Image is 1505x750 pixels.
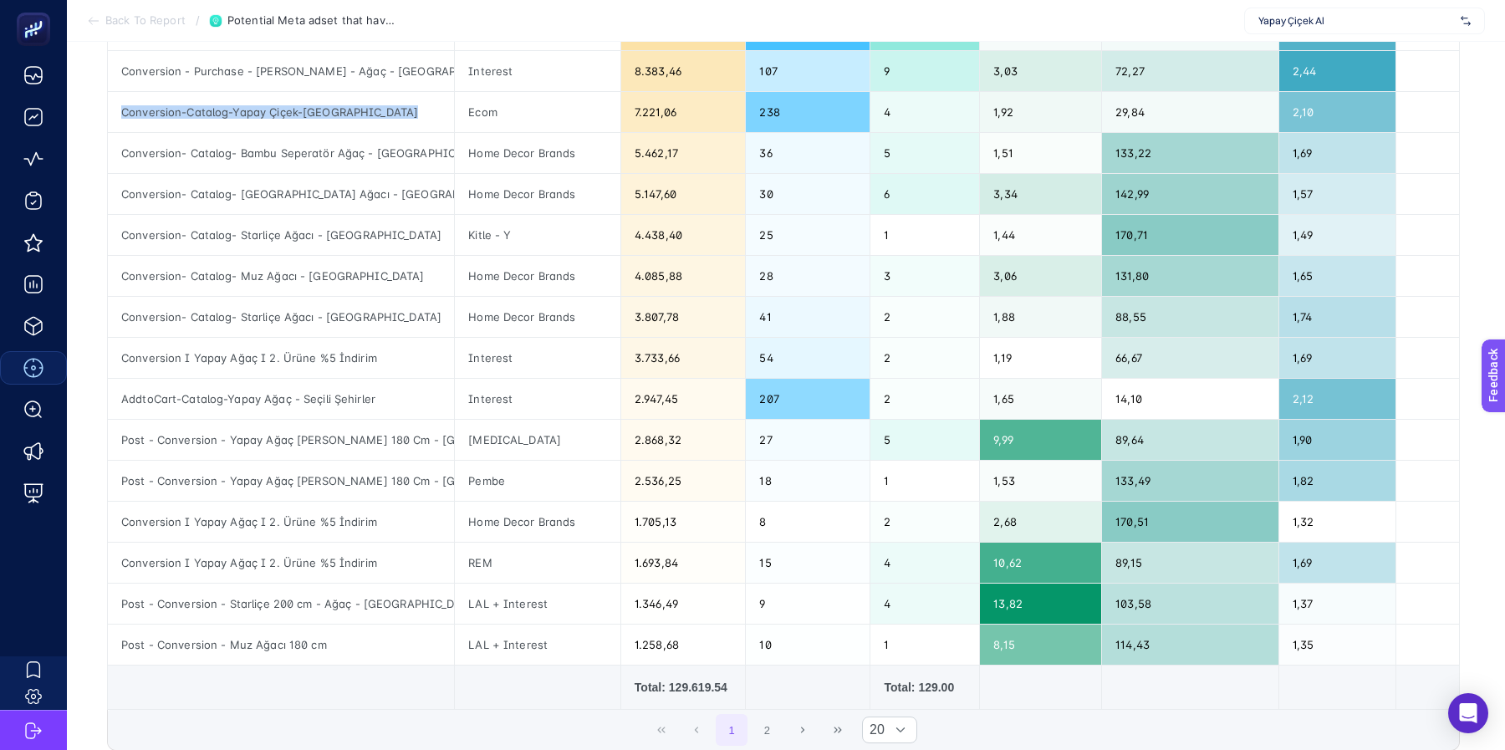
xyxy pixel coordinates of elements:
div: 1,32 [1279,502,1395,542]
div: Kitle - Y [455,215,620,255]
div: 41 [746,297,870,337]
div: 107 [746,51,870,91]
div: Conversion I Yapay Ağaç I 2. Ürüne %5 İndirim [108,543,454,583]
div: 66,67 [1102,338,1278,378]
div: Open Intercom Messenger [1448,693,1488,733]
div: 4 [870,584,979,624]
span: Potential Meta adset that have more conversion while spending less [227,14,395,28]
div: 3.807,78 [621,297,746,337]
div: Conversion- Catalog- Starliçe Ağacı - [GEOGRAPHIC_DATA] [108,215,454,255]
div: 2 [870,297,979,337]
div: Conversion-Catalog-Yapay Çiçek-[GEOGRAPHIC_DATA] [108,92,454,132]
div: Home Decor Brands [455,174,620,214]
div: LAL + Interest [455,625,620,665]
div: 1,53 [980,461,1101,501]
div: Conversion I Yapay Ağaç I 2. Ürüne %5 İndirim [108,338,454,378]
div: 1,49 [1279,215,1395,255]
div: Interest [455,338,620,378]
div: 4.085,88 [621,256,746,296]
div: 2.868,32 [621,420,746,460]
div: 2 [870,502,979,542]
div: 1,69 [1279,133,1395,173]
div: 133,22 [1102,133,1278,173]
div: 1.346,49 [621,584,746,624]
div: AddtoCart-Catalog-Yapay Ağaç - Seçili Şehirler [108,379,454,419]
div: 1 [870,625,979,665]
span: Yapay Çiçek Al [1258,14,1454,28]
div: 10 [746,625,870,665]
div: 1,90 [1279,420,1395,460]
div: 1,51 [980,133,1101,173]
div: 2.947,45 [621,379,746,419]
div: 4.438,40 [621,215,746,255]
div: 3,03 [980,51,1101,91]
div: 1,19 [980,338,1101,378]
div: Home Decor Brands [455,256,620,296]
div: 8 [746,502,870,542]
div: 133,49 [1102,461,1278,501]
button: Last Page [822,714,854,746]
div: 2 [870,338,979,378]
div: 114,43 [1102,625,1278,665]
div: 2,10 [1279,92,1395,132]
div: 1.693,84 [621,543,746,583]
div: 36 [746,133,870,173]
div: 4 [870,543,979,583]
div: 13,82 [980,584,1101,624]
div: 3 [870,256,979,296]
div: 14,10 [1102,379,1278,419]
div: 1.258,68 [621,625,746,665]
div: 27 [746,420,870,460]
div: 1,44 [980,215,1101,255]
img: svg%3e [1461,13,1471,29]
div: 1 [870,461,979,501]
div: Conversion- Catalog- Starliçe Ağacı - [GEOGRAPHIC_DATA] [108,297,454,337]
div: 5 [870,133,979,173]
div: 9,99 [980,420,1101,460]
div: Home Decor Brands [455,502,620,542]
div: Post - Conversion - Muz Ağacı 180 cm [108,625,454,665]
div: 1 [870,215,979,255]
div: 238 [746,92,870,132]
div: 9 [746,584,870,624]
div: LAL + Interest [455,584,620,624]
div: Post - Conversion - Yapay Ağaç [PERSON_NAME] 180 Cm - [GEOGRAPHIC_DATA] [108,461,454,501]
div: Total: 129.00 [884,679,966,696]
div: Home Decor Brands [455,297,620,337]
div: Conversion- Catalog- [GEOGRAPHIC_DATA] Ağacı - [GEOGRAPHIC_DATA] [108,174,454,214]
div: 1,57 [1279,174,1395,214]
span: Rows per page [863,717,885,742]
div: 1,88 [980,297,1101,337]
div: 1,65 [980,379,1101,419]
div: Conversion- Catalog- Muz Ağacı - [GEOGRAPHIC_DATA] [108,256,454,296]
div: 5 [870,420,979,460]
div: 29,84 [1102,92,1278,132]
div: 8,15 [980,625,1101,665]
div: 2,12 [1279,379,1395,419]
div: Pembe [455,461,620,501]
div: 5.147,60 [621,174,746,214]
div: 30 [746,174,870,214]
div: 7.221,06 [621,92,746,132]
div: 1,37 [1279,584,1395,624]
div: 2,68 [980,502,1101,542]
div: Conversion - Purchase - [PERSON_NAME] - Ağaç - [GEOGRAPHIC_DATA] [108,51,454,91]
div: [MEDICAL_DATA] [455,420,620,460]
button: 2 [752,714,783,746]
div: 88,55 [1102,297,1278,337]
div: Home Decor Brands [455,133,620,173]
div: 4 [870,92,979,132]
div: 10,62 [980,543,1101,583]
div: 18 [746,461,870,501]
div: 54 [746,338,870,378]
div: 103,58 [1102,584,1278,624]
div: 72,27 [1102,51,1278,91]
span: / [196,13,200,27]
div: Ecom [455,92,620,132]
div: 2,44 [1279,51,1395,91]
div: 170,71 [1102,215,1278,255]
div: 89,64 [1102,420,1278,460]
div: 3,34 [980,174,1101,214]
div: 25 [746,215,870,255]
div: 89,15 [1102,543,1278,583]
